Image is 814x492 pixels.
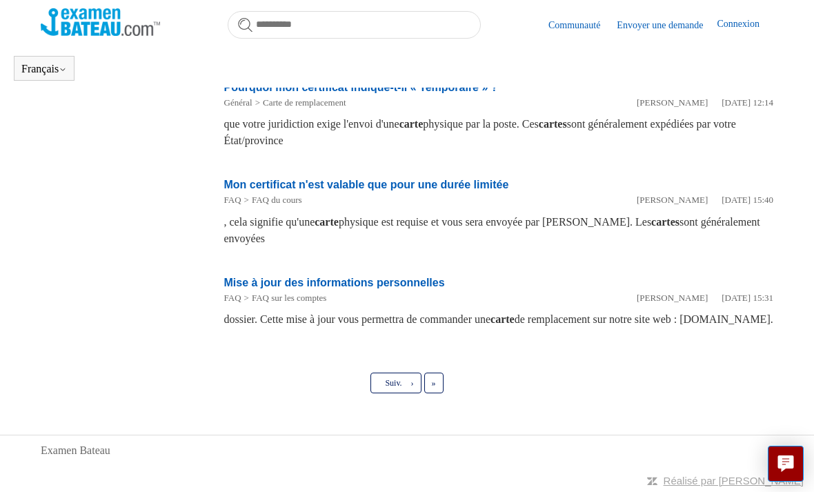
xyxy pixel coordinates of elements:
a: Suiv. [370,373,421,393]
div: que votre juridiction exige l'envoi d'une physique par la poste. Ces sont généralement expédiées ... [224,116,774,149]
a: Envoyer une demande [617,18,717,32]
a: FAQ sur les comptes [252,293,326,303]
button: Français [21,63,67,75]
a: Pourquoi mon certificat indique-t-il « Temporaire » ? [224,81,498,93]
span: » [432,378,436,388]
a: Carte de remplacement [263,97,346,108]
a: FAQ du cours [252,195,302,205]
li: Carte de remplacement [252,96,346,110]
a: Mon certificat n'est valable que pour une durée limitée [224,179,509,190]
time: 07/05/2025 15:40 [722,195,773,205]
a: Communauté [548,18,614,32]
li: [PERSON_NAME] [637,291,708,305]
div: , cela signifie qu'une physique est requise et vous sera envoyée par [PERSON_NAME]. Les sont géné... [224,214,774,247]
button: Live chat [768,446,804,482]
time: 07/05/2025 15:31 [722,293,773,303]
em: carte [399,118,424,130]
a: Général [224,97,252,108]
a: Connexion [717,17,773,33]
li: [PERSON_NAME] [637,193,708,207]
a: Examen Bateau [41,442,110,459]
a: FAQ [224,195,241,205]
li: FAQ du cours [241,193,302,207]
input: Rechercher [228,11,481,39]
li: Général [224,96,252,110]
a: Réalisé par [PERSON_NAME] [664,475,804,486]
div: dossier. Cette mise à jour vous permettra de commander une de remplacement sur notre site web : [... [224,311,774,328]
em: cartes [539,118,567,130]
img: Page d’accueil du Centre d’aide Examen Bateau [41,8,160,36]
li: FAQ sur les comptes [241,291,327,305]
time: 07/05/2025 12:14 [722,97,773,108]
span: Suiv. [385,378,401,388]
li: [PERSON_NAME] [637,96,708,110]
span: › [411,378,414,388]
em: cartes [651,216,679,228]
em: carte [490,313,515,325]
a: FAQ [224,293,241,303]
a: Mise à jour des informations personnelles [224,277,445,288]
li: FAQ [224,291,241,305]
li: FAQ [224,193,241,207]
em: carte [315,216,339,228]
